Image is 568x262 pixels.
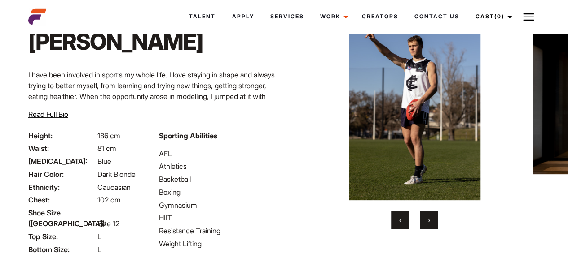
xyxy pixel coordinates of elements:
[28,169,96,180] span: Hair Color:
[159,187,279,198] li: Boxing
[28,194,96,205] span: Chest:
[28,109,68,120] button: Read Full Bio
[97,232,101,241] span: L
[28,182,96,193] span: Ethnicity:
[97,170,136,179] span: Dark Blonde
[97,245,101,254] span: L
[28,110,68,119] span: Read Full Bio
[28,143,96,154] span: Waist:
[159,200,279,210] li: Gymnasium
[28,244,96,255] span: Bottom Size:
[406,4,467,29] a: Contact Us
[262,4,312,29] a: Services
[28,231,96,242] span: Top Size:
[159,148,279,159] li: AFL
[159,161,279,172] li: Athletics
[97,183,131,192] span: Caucasian
[181,4,224,29] a: Talent
[428,215,430,224] span: Next
[353,4,406,29] a: Creators
[224,4,262,29] a: Apply
[159,212,279,223] li: HIIT
[97,157,111,166] span: Blue
[28,69,279,155] p: I have been involved in sport’s my whole life. I love staying in shape and always trying to bette...
[97,195,121,204] span: 102 cm
[97,131,120,140] span: 186 cm
[28,8,46,26] img: cropped-aefm-brand-fav-22-square.png
[28,130,96,141] span: Height:
[97,219,119,228] span: Size 12
[159,174,279,185] li: Basketball
[28,207,96,229] span: Shoe Size ([GEOGRAPHIC_DATA]):
[399,215,401,224] span: Previous
[494,13,504,20] span: (0)
[28,28,203,55] h1: [PERSON_NAME]
[159,238,279,249] li: Weight Lifting
[159,225,279,236] li: Resistance Training
[523,12,534,22] img: Burger icon
[312,4,353,29] a: Work
[28,156,96,167] span: [MEDICAL_DATA]:
[467,4,517,29] a: Cast(0)
[159,131,217,140] strong: Sporting Abilities
[97,144,116,153] span: 81 cm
